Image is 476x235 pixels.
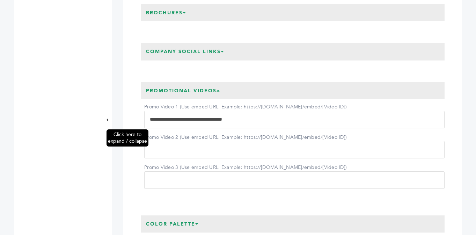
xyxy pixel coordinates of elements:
[108,131,147,145] span: Click here to expand / collapse
[141,43,230,60] h3: Company Social Links
[144,104,347,111] label: Promo Video 1 (Use embed URL. Example: https://[DOMAIN_NAME]/embed/[Video ID])
[141,215,204,233] h3: Color Palette
[141,4,192,22] h3: Brochures
[144,164,347,171] label: Promo Video 3 (Use embed URL. Example: https://[DOMAIN_NAME]/embed/[Video ID])
[141,82,226,100] h3: Promotional Videos
[144,134,347,141] label: Promo Video 2 (Use embed URL. Example: https://[DOMAIN_NAME]/embed/[Video ID])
